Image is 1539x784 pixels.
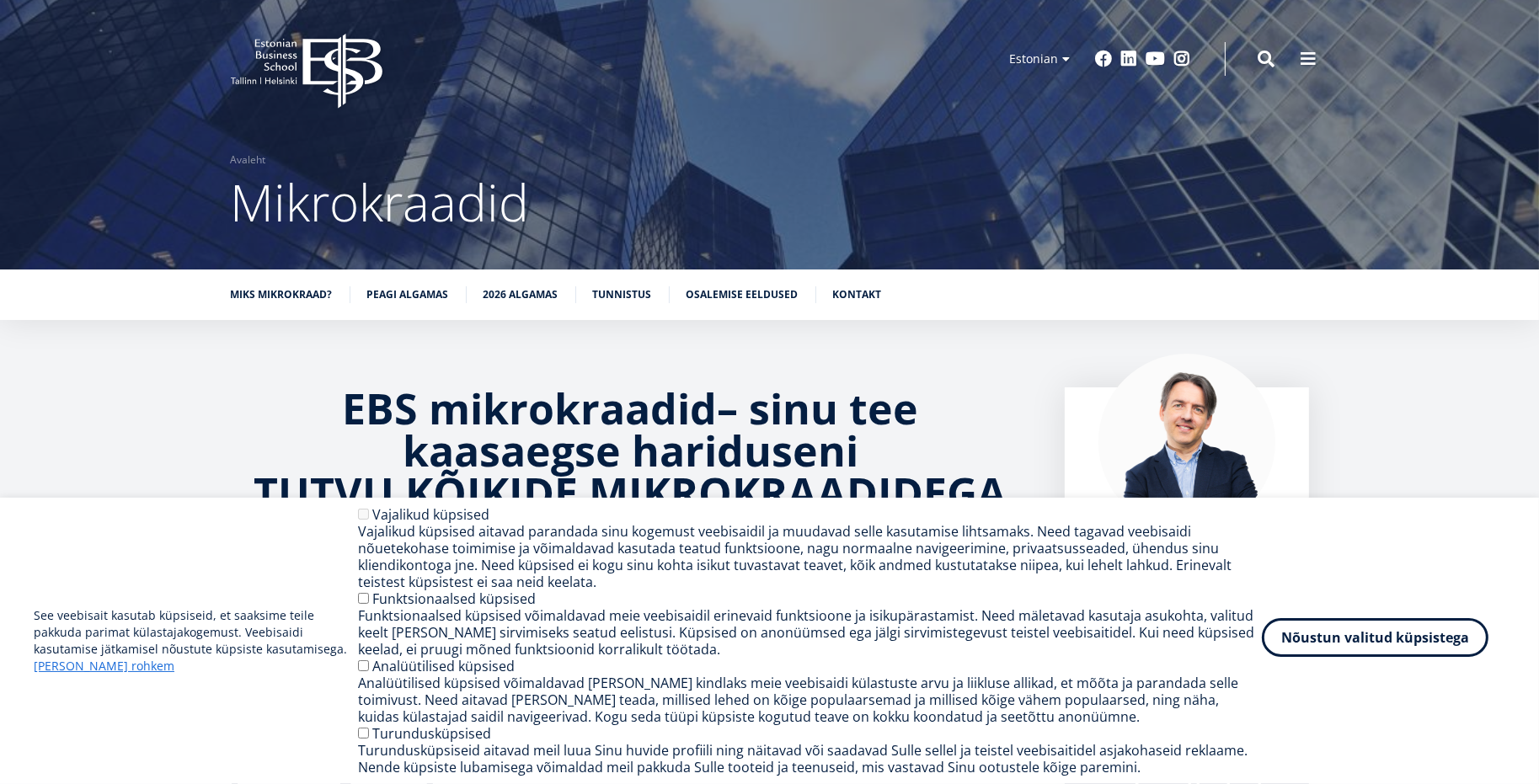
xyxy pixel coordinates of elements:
[833,286,882,303] a: Kontakt
[1146,51,1166,67] a: Youtube
[372,505,489,524] label: Vajalikud küpsised
[1121,51,1138,67] a: Linkedin
[1098,354,1275,531] img: Marko Rillo
[367,286,449,303] a: Peagi algamas
[34,658,174,675] a: [PERSON_NAME] rohkem
[358,742,1262,776] div: Turundusküpsiseid aitavad meil luua Sinu huvide profiili ning näitavad või saadavad Sulle sellel ...
[254,380,1007,563] strong: sinu tee kaasaegse hariduseni TUTVU KÕIKIDE MIKROKRAADIDEGA !
[358,523,1262,590] div: Vajalikud küpsised aitavad parandada sinu kogemust veebisaidil ja muudavad selle kasutamise lihts...
[358,675,1262,725] div: Analüütilised küpsised võimaldavad [PERSON_NAME] kindlaks meie veebisaidi külastuste arvu ja liik...
[231,286,333,303] a: Miks mikrokraad?
[34,607,358,675] p: See veebisait kasutab küpsiseid, et saaksime teile pakkuda parimat külastajakogemust. Veebisaidi ...
[593,286,652,303] a: Tunnistus
[231,168,530,237] span: Mikrokraadid
[372,724,491,743] label: Turundusküpsised
[372,589,536,608] label: Funktsionaalsed küpsised
[1096,51,1113,67] a: Facebook
[231,152,266,168] a: Avaleht
[372,657,515,675] label: Analüütilised küpsised
[358,607,1262,658] div: Funktsionaalsed küpsised võimaldavad meie veebisaidil erinevaid funktsioone ja isikupärastamist. ...
[718,380,739,437] strong: –
[1262,618,1488,657] button: Nõustun valitud küpsistega
[343,380,718,437] strong: EBS mikrokraadid
[484,286,558,303] a: 2026 algamas
[687,286,799,303] a: Osalemise eeldused
[1174,51,1191,67] a: Instagram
